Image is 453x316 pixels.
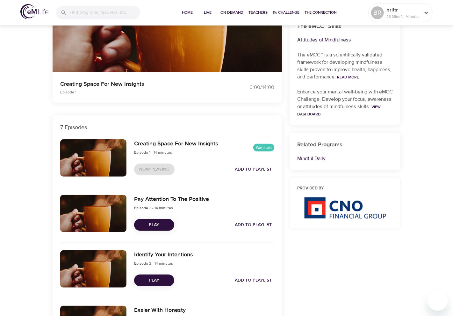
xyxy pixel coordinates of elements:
[297,51,393,81] p: The eMCC™ is a scientifically validated framework for developing mindfulness skills proven to imp...
[134,250,193,260] h6: Identify Your Intentions
[134,139,218,149] h6: Creating Space For New Insights
[337,75,359,80] a: Read More
[134,195,209,204] h6: Pay Attention To The Positive
[139,221,169,229] span: Play
[248,9,268,16] span: Teachers
[428,290,448,311] iframe: Button to launch messaging window
[232,275,274,286] button: Add to Playlist
[134,205,173,210] span: Episode 2 - 14 minutes
[69,6,140,19] input: Find programs, teachers, etc...
[235,276,272,284] span: Add to Playlist
[386,14,420,19] p: 28 Mindful Minutes
[297,185,393,192] h6: Provided by
[134,219,174,231] button: Play
[235,165,272,173] span: Add to Playlist
[134,261,173,266] span: Episode 3 - 14 minutes
[297,36,393,44] p: Attitudes of Mindfulness
[253,145,274,151] span: Watched
[232,164,274,175] button: Add to Playlist
[297,22,393,31] h6: The eMCC™ Skills
[226,84,274,91] div: 0:00 / 14:00
[200,9,215,16] span: Live
[235,221,272,229] span: Add to Playlist
[134,306,186,315] h6: Easier With Honesty
[60,80,219,88] p: Creating Space For New Insights
[386,6,420,14] p: brittr
[180,9,195,16] span: Home
[297,104,381,117] a: View Dashboard
[60,89,219,95] p: Episode 1
[371,6,384,19] div: BR
[134,275,174,286] button: Play
[139,276,169,284] span: Play
[20,4,48,19] img: logo
[232,219,274,231] button: Add to Playlist
[297,155,326,162] a: Mindful Daily
[297,88,393,118] p: Enhance your mental well-being with eMCC Challenge. Develop your focus, awareness or attitudes of...
[220,9,243,16] span: On-Demand
[134,150,172,155] span: Episode 1 - 14 minutes
[297,140,393,150] h6: Related Programs
[273,9,299,16] span: 1% Challenge
[60,123,274,132] p: 7 Episodes
[305,9,336,16] span: The Connection
[304,197,386,219] img: CNO%20logo.png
